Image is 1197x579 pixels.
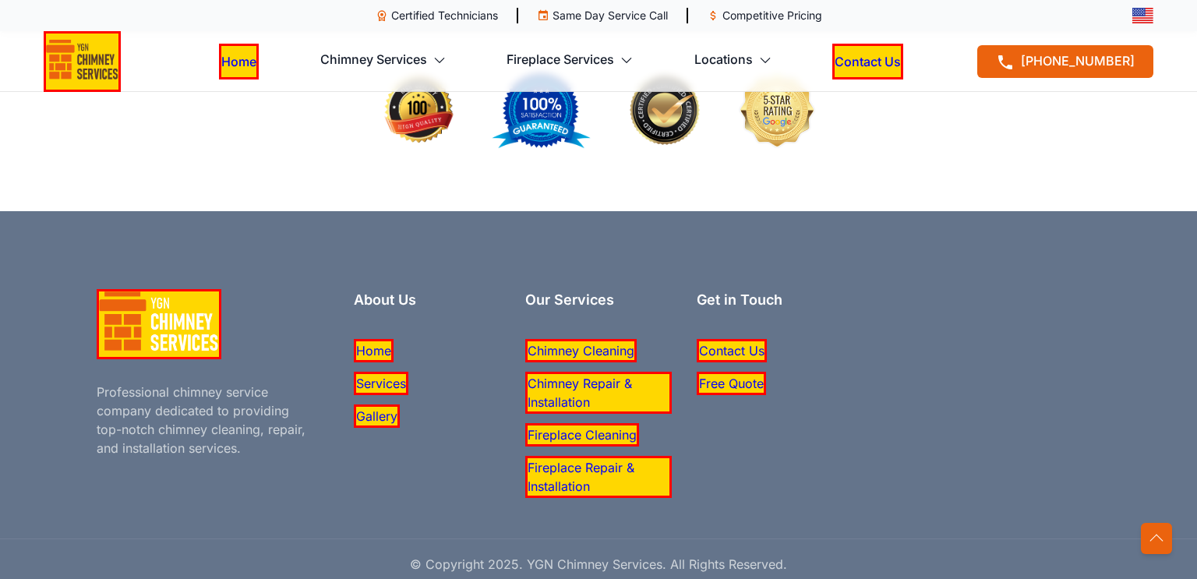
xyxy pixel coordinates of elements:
[354,339,394,362] a: Home
[491,71,591,149] img: ayroui
[697,339,767,362] a: Contact Us
[977,45,1153,78] a: [PHONE_NUMBER]
[832,44,903,79] a: Contact Us
[410,555,787,574] p: © Copyright 2025. YGN Chimney Services. All Rights Reserved.
[694,44,772,75] a: Locations
[507,44,633,75] a: Fireplace Services
[391,8,498,23] p: Certified Technicians
[354,372,408,395] a: Services
[354,404,400,428] a: Gallery
[525,372,672,414] a: Chimney Repair & Installation
[553,8,668,23] p: Same Day Service Call
[99,291,219,357] img: logo
[697,289,843,311] h4: Get in Touch
[219,44,259,79] a: Home
[320,44,446,75] a: Chimney Services
[525,423,639,447] a: Fireplace Cleaning
[697,372,766,395] a: Free Quote
[626,71,704,149] img: uideck
[525,289,672,311] h4: Our Services
[722,8,822,23] p: Competitive Pricing
[525,339,637,362] a: Chimney Cleaning
[525,456,672,498] a: Fireplace Repair & Installation
[381,71,457,149] img: tailgrids
[738,71,816,149] img: graygrids
[97,383,307,457] p: Professional chimney service company dedicated to providing top-notch chimney cleaning, repair, a...
[46,40,118,83] img: logo
[354,289,500,311] h4: About Us
[1021,53,1135,69] span: [PHONE_NUMBER]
